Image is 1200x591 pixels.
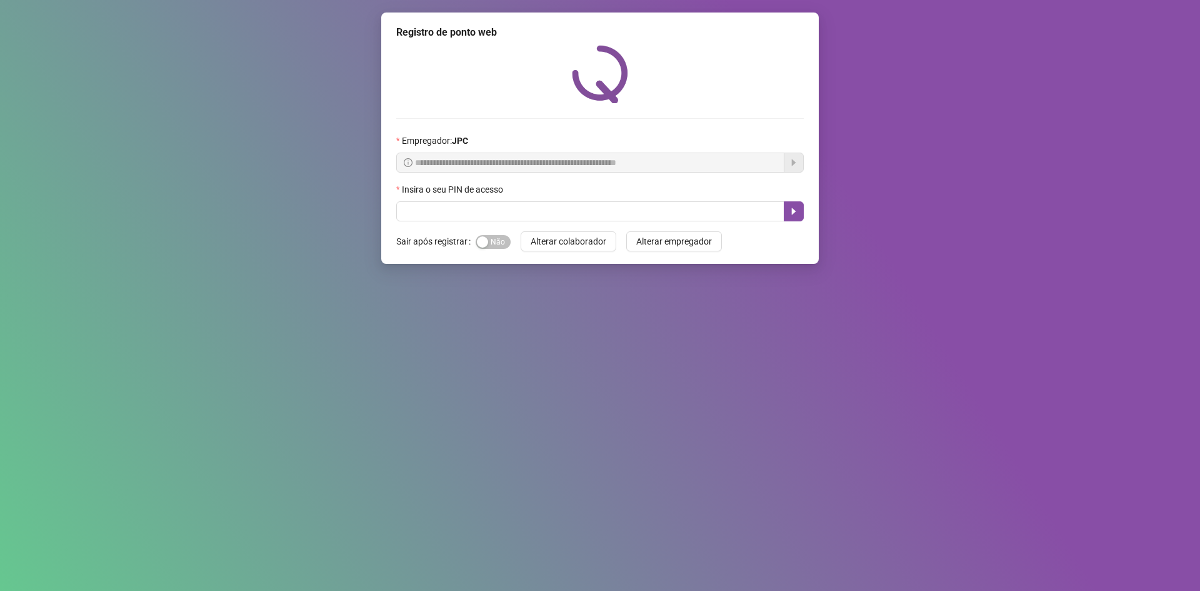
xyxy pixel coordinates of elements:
[402,134,468,148] span: Empregador :
[531,235,606,248] span: Alterar colaborador
[789,206,799,216] span: caret-right
[404,158,412,167] span: info-circle
[521,231,616,251] button: Alterar colaborador
[452,136,468,146] strong: JPC
[626,231,722,251] button: Alterar empregador
[396,231,476,251] label: Sair após registrar
[572,45,628,103] img: QRPoint
[396,183,511,196] label: Insira o seu PIN de acesso
[396,25,804,40] div: Registro de ponto web
[636,235,712,248] span: Alterar empregador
